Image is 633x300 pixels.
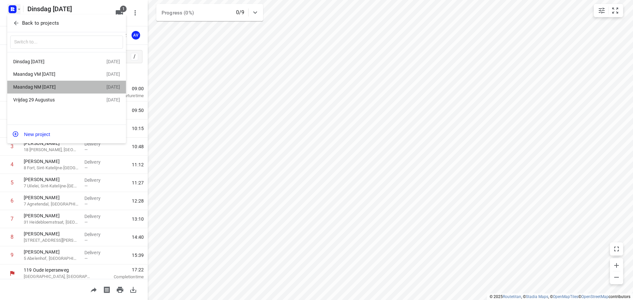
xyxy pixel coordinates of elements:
[10,18,123,29] button: Back to projects
[7,55,126,68] div: Dinsdag [DATE][DATE]
[106,59,120,64] div: [DATE]
[7,68,126,81] div: Maandag VM [DATE][DATE]
[106,84,120,90] div: [DATE]
[7,127,126,141] button: New project
[106,97,120,102] div: [DATE]
[13,71,89,77] div: Maandag VM [DATE]
[13,97,89,102] div: Vrijdag 29 Augustus
[10,36,123,49] input: Switch to...
[7,94,126,106] div: Vrijdag 29 Augustus[DATE]
[106,71,120,77] div: [DATE]
[13,59,89,64] div: Dinsdag [DATE]
[22,19,59,27] p: Back to projects
[13,84,89,90] div: Maandag NM [DATE]
[7,81,126,94] div: Maandag NM [DATE][DATE]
